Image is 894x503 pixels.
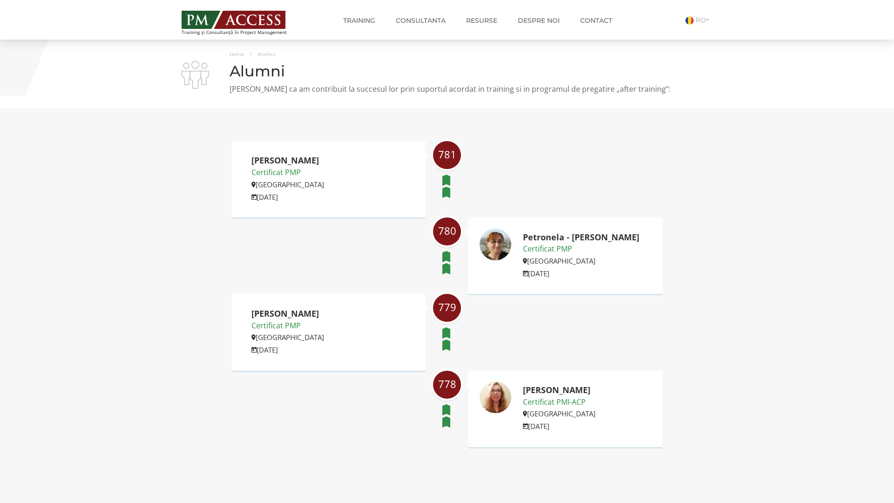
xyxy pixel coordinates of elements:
p: [DATE] [523,421,596,432]
h2: [PERSON_NAME] [523,386,596,395]
span: 778 [433,378,461,390]
img: Romana [685,16,694,25]
img: PM ACCESS - Echipa traineri si consultanti certificati PMP: Narciss Popescu, Mihai Olaru, Monica ... [182,11,285,29]
a: Training și Consultanță în Project Management [182,8,304,35]
img: Petronela - Roxana Benea [479,228,512,261]
p: Certificat PMP [251,167,324,179]
p: [GEOGRAPHIC_DATA] [523,255,639,266]
span: Alumni [257,51,275,57]
p: Certificat PMI-ACP [523,396,596,408]
a: Home [230,51,244,57]
a: Resurse [459,11,504,30]
a: Training [336,11,382,30]
a: Despre noi [511,11,567,30]
h2: [PERSON_NAME] [251,156,324,165]
img: Adelina Iordanescu [479,381,512,414]
p: [DATE] [523,268,639,279]
span: 780 [433,225,461,237]
img: i-02.png [182,61,209,88]
p: [GEOGRAPHIC_DATA] [251,179,324,190]
p: [GEOGRAPHIC_DATA] [251,332,324,343]
span: 779 [433,301,461,313]
p: [PERSON_NAME] ca am contribuit la succesul lor prin suportul acordat in training si in programul ... [182,84,712,95]
p: [GEOGRAPHIC_DATA] [523,408,596,419]
p: [DATE] [251,191,324,203]
h1: Alumni [182,63,712,79]
p: [DATE] [251,344,324,355]
a: Consultanta [389,11,453,30]
a: RO [685,16,712,24]
p: Certificat PMP [251,320,324,332]
h2: [PERSON_NAME] [251,309,324,319]
span: Training și Consultanță în Project Management [182,30,304,35]
span: 781 [433,149,461,160]
a: Contact [573,11,619,30]
p: Certificat PMP [523,243,639,255]
h2: Petronela - [PERSON_NAME] [523,233,639,242]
